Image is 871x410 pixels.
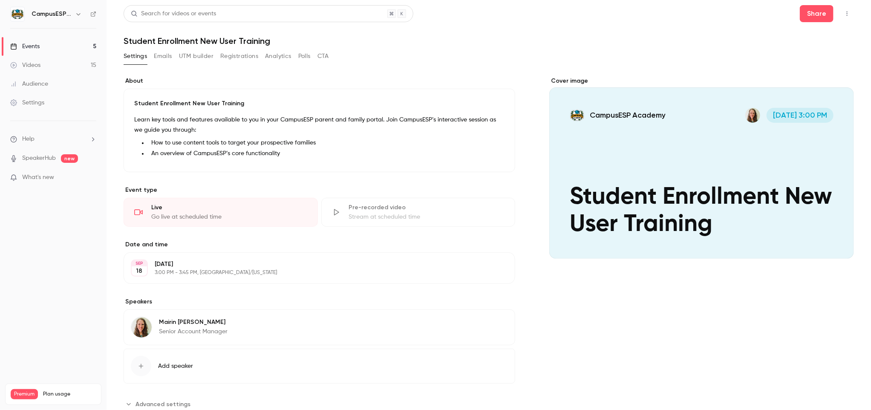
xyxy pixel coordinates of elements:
p: Mairin [PERSON_NAME] [159,318,228,326]
p: [DATE] [155,260,470,269]
div: Stream at scheduled time [349,213,505,221]
span: Plan usage [43,391,96,398]
div: Search for videos or events [131,9,216,18]
p: Event type [124,186,515,194]
button: Share [800,5,834,22]
div: Settings [10,98,44,107]
span: Help [22,135,35,144]
div: Go live at scheduled time [151,213,307,221]
button: CTA [317,49,329,63]
button: UTM builder [179,49,213,63]
div: Live [151,203,307,212]
span: Add speaker [158,362,193,370]
div: Mairin MatthewsMairin [PERSON_NAME]Senior Account Manager [124,309,515,345]
div: Audience [10,80,48,88]
button: Analytics [265,49,291,63]
h6: CampusESP Academy [32,10,72,18]
li: How to use content tools to target your prospective families [148,139,505,147]
li: An overview of CampusESP’s core functionality [148,149,505,158]
span: Advanced settings [136,400,190,409]
label: Speakers [124,297,515,306]
label: About [124,77,515,85]
img: CampusESP Academy [11,7,24,21]
div: Videos [10,61,40,69]
a: SpeakerHub [22,154,56,163]
iframe: Noticeable Trigger [86,174,96,182]
div: Pre-recorded video [349,203,505,212]
span: What's new [22,173,54,182]
label: Date and time [124,240,515,249]
button: Emails [154,49,172,63]
h1: Student Enrollment New User Training [124,36,854,46]
label: Cover image [549,77,854,85]
span: Premium [11,389,38,399]
button: Polls [298,49,311,63]
div: Pre-recorded videoStream at scheduled time [321,198,516,227]
section: Cover image [549,77,854,259]
p: Student Enrollment New User Training [134,99,505,108]
div: SEP [132,260,147,266]
span: new [61,154,78,163]
button: Registrations [220,49,258,63]
img: Mairin Matthews [131,317,152,338]
div: Events [10,42,40,51]
li: help-dropdown-opener [10,135,96,144]
button: Settings [124,49,147,63]
p: Senior Account Manager [159,327,228,336]
p: Learn key tools and features available to you in your CampusESP parent and family portal. Join Ca... [134,115,505,135]
p: 18 [136,267,143,275]
p: 3:00 PM - 3:45 PM, [GEOGRAPHIC_DATA]/[US_STATE] [155,269,470,276]
div: LiveGo live at scheduled time [124,198,318,227]
button: Add speaker [124,349,515,384]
